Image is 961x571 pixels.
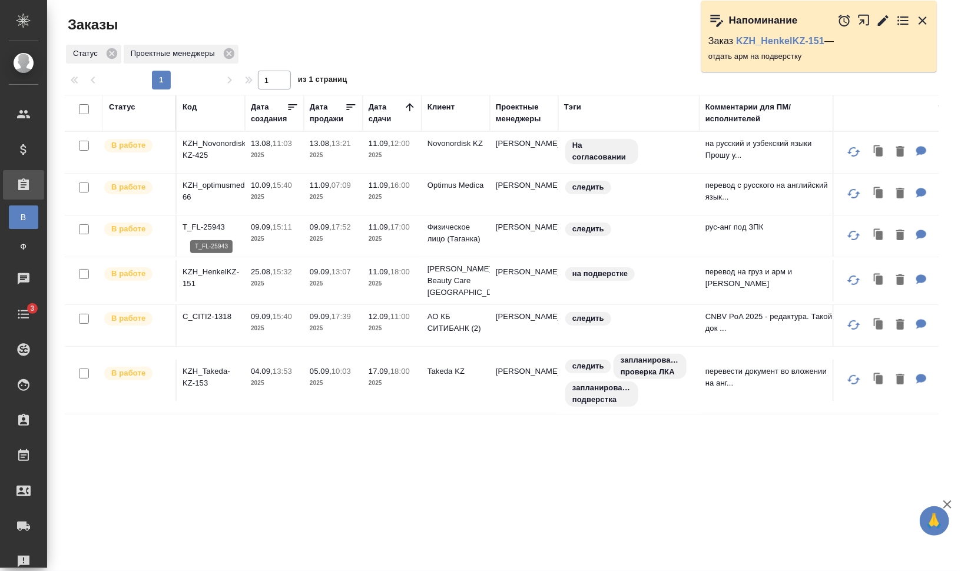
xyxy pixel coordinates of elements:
div: на подверстке [564,266,694,282]
p: Напоминание [729,15,798,26]
button: Клонировать [868,224,890,248]
p: 2025 [369,191,416,203]
p: 17:39 [332,312,351,321]
p: 18:00 [390,267,410,276]
button: Для ПМ: перевести документ во вложении на английский язык. необходим качественный сертифицированн... [910,368,933,392]
button: 🙏 [920,506,949,536]
button: Открыть в новой вкладке [857,8,871,33]
p: 2025 [251,278,298,290]
p: Takeda KZ [428,366,484,377]
button: Клонировать [868,313,890,337]
p: 2025 [251,233,298,245]
td: [PERSON_NAME] [490,260,558,301]
p: Optimus Medica [428,180,484,191]
p: 17:52 [332,223,351,231]
p: на русский и узбекский языки Прошу у... [705,138,835,161]
div: следить, запланирована проверка ЛКА, запланирована подверстка [564,353,694,408]
div: Статус [109,101,135,113]
button: Для ПМ: на русский и узбекский языки Прошу учесть несколько моментов: Не нужно переводить первую ... [910,140,933,164]
div: Проектные менеджеры [496,101,552,125]
p: 17.09, [369,367,390,376]
p: В работе [111,181,145,193]
button: Закрыть [916,14,930,28]
div: Выставляет ПМ после принятия заказа от КМа [103,180,170,195]
p: 13:07 [332,267,351,276]
p: 2025 [369,150,416,161]
p: 2025 [310,377,357,389]
div: Статус [66,45,121,64]
p: 10.09, [251,181,273,190]
p: В работе [111,140,145,151]
div: Проектные менеджеры [124,45,238,64]
p: 2025 [251,191,298,203]
p: 11.09, [369,181,390,190]
p: 12:00 [390,139,410,148]
p: 2025 [369,323,416,334]
div: следить [564,180,694,195]
p: KZH_optimusmedica-66 [183,180,239,203]
p: 12.09, [369,312,390,321]
p: 09.09, [251,223,273,231]
a: В [9,205,38,229]
p: 09.09, [310,267,332,276]
p: отдать арм на подверстку [708,51,930,62]
p: 15:40 [273,312,292,321]
p: 15:40 [273,181,292,190]
button: Обновить [840,180,868,208]
p: 17:00 [390,223,410,231]
div: Выставляет ПМ после принятия заказа от КМа [103,366,170,381]
p: перевод на груз и арм и [PERSON_NAME] [705,266,835,290]
p: В работе [111,223,145,235]
p: C_CITI2-1318 [183,311,239,323]
button: Удалить [890,182,910,206]
p: 16:00 [390,181,410,190]
span: В [15,211,32,223]
p: 2025 [310,278,357,290]
button: Обновить [840,138,868,166]
p: В работе [111,313,145,324]
p: 13.08, [251,139,273,148]
span: Заказы [65,15,118,34]
p: В работе [111,367,145,379]
p: следить [572,360,604,372]
p: 05.09, [310,367,332,376]
p: следить [572,181,604,193]
p: 09.09, [310,312,332,321]
p: АО КБ СИТИБАНК (2) [428,311,484,334]
p: CNBV PoA 2025 - редактура. Такой док ... [705,311,835,334]
p: запланирована проверка ЛКА [621,354,680,378]
button: Для ПМ: перевод на груз и арм и азер [910,268,933,293]
button: Клонировать [868,140,890,164]
p: 2025 [310,233,357,245]
div: Дата сдачи [369,101,404,125]
p: KZH_Novonordisk-KZ-425 [183,138,239,161]
div: Клиент [428,101,455,113]
a: KZH_HenkelKZ-151 [736,36,824,46]
p: 09.09, [310,223,332,231]
button: Удалить [890,313,910,337]
div: Дата продажи [310,101,345,125]
p: 11:00 [390,312,410,321]
p: 04.09, [251,367,273,376]
p: 2025 [369,377,416,389]
p: Статус [73,48,102,59]
p: 07:09 [332,181,351,190]
div: Выставляет ПМ после принятия заказа от КМа [103,221,170,237]
p: 2025 [369,233,416,245]
p: перевести документ во вложении на анг... [705,366,835,389]
p: рус-анг под ЗПК [705,221,835,233]
button: Удалить [890,224,910,248]
button: Обновить [840,266,868,294]
span: Ф [15,241,32,253]
div: Выставляет ПМ после принятия заказа от КМа [103,311,170,327]
p: 2025 [310,150,357,161]
p: 25.08, [251,267,273,276]
button: Перейти в todo [896,14,910,28]
td: [PERSON_NAME] [490,174,558,215]
p: Проектные менеджеры [131,48,219,59]
button: Клонировать [868,182,890,206]
p: На согласовании [572,140,631,163]
p: 2025 [251,377,298,389]
p: В работе [111,268,145,280]
p: 15:11 [273,223,292,231]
